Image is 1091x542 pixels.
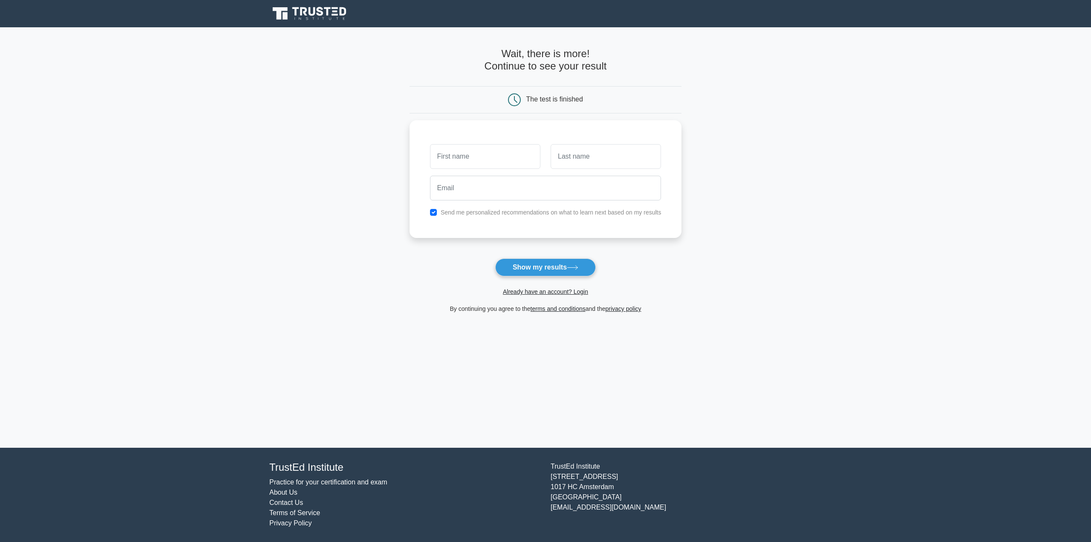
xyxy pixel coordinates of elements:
input: First name [430,144,540,169]
div: The test is finished [526,96,583,103]
a: Terms of Service [269,509,320,516]
a: Privacy Policy [269,519,312,527]
a: Already have an account? Login [503,288,588,295]
h4: TrustEd Institute [269,461,540,474]
a: Practice for your certification and exam [269,478,387,486]
button: Show my results [495,258,596,276]
label: Send me personalized recommendations on what to learn next based on my results [441,209,661,216]
div: TrustEd Institute [STREET_ADDRESS] 1017 HC Amsterdam [GEOGRAPHIC_DATA] [EMAIL_ADDRESS][DOMAIN_NAME] [545,461,827,528]
input: Email [430,176,661,200]
a: privacy policy [606,305,641,312]
a: About Us [269,489,297,496]
a: Contact Us [269,499,303,506]
h4: Wait, there is more! Continue to see your result [410,48,682,72]
input: Last name [551,144,661,169]
a: terms and conditions [531,305,586,312]
div: By continuing you agree to the and the [404,304,687,314]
